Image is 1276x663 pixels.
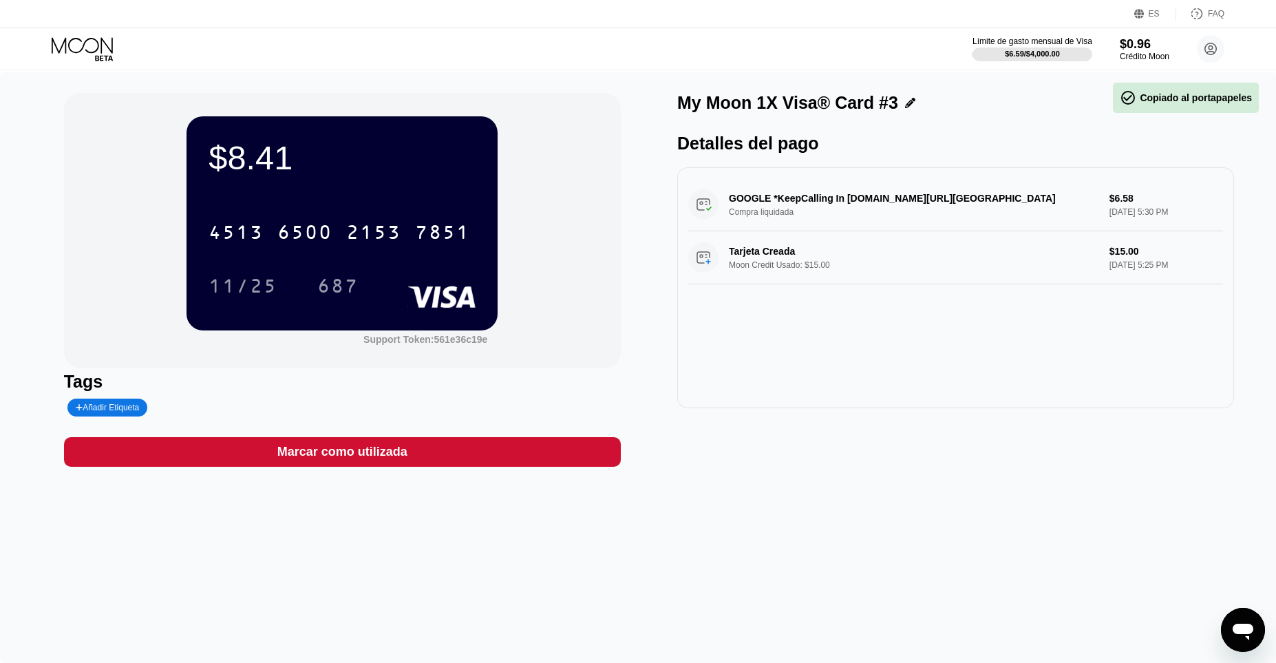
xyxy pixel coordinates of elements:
div: Detalles del pago [677,134,1234,154]
div: 687 [317,277,359,299]
div: 7851 [415,223,470,245]
div: $0.96 [1120,37,1169,52]
div: Límite de gasto mensual de Visa$6.59/$4,000.00 [972,36,1092,61]
div: ES [1149,9,1160,19]
div: Marcar como utilizada [277,444,407,460]
div: Tags [64,372,621,392]
div: Añadir Etiqueta [67,399,148,417]
div: Crédito Moon [1120,52,1169,61]
div: 6500 [277,223,332,245]
div: 687 [307,269,369,303]
div: $0.96Crédito Moon [1120,37,1169,61]
div: Support Token: 561e36c19e [363,334,487,345]
span:  [1120,90,1136,106]
div: $8.41 [209,138,476,177]
div: Límite de gasto mensual de Visa [972,36,1092,46]
div: Añadir Etiqueta [76,403,140,412]
div: ES [1134,7,1176,21]
div: $6.59 / $4,000.00 [1005,50,1060,58]
div: Marcar como utilizada [64,437,621,467]
iframe: Botón para iniciar la ventana de mensajería, conversación en curso [1221,608,1265,652]
div: Support Token:561e36c19e [363,334,487,345]
div: 2153 [346,223,401,245]
div: FAQ [1208,9,1224,19]
div: 11/25 [209,277,277,299]
div: 11/25 [198,269,288,303]
div: 4513650021537851 [200,215,478,249]
div: FAQ [1176,7,1224,21]
div: 4513 [209,223,264,245]
div: My Moon 1X Visa® Card #3 [677,93,898,113]
div: Copiado al portapapeles [1120,90,1252,106]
